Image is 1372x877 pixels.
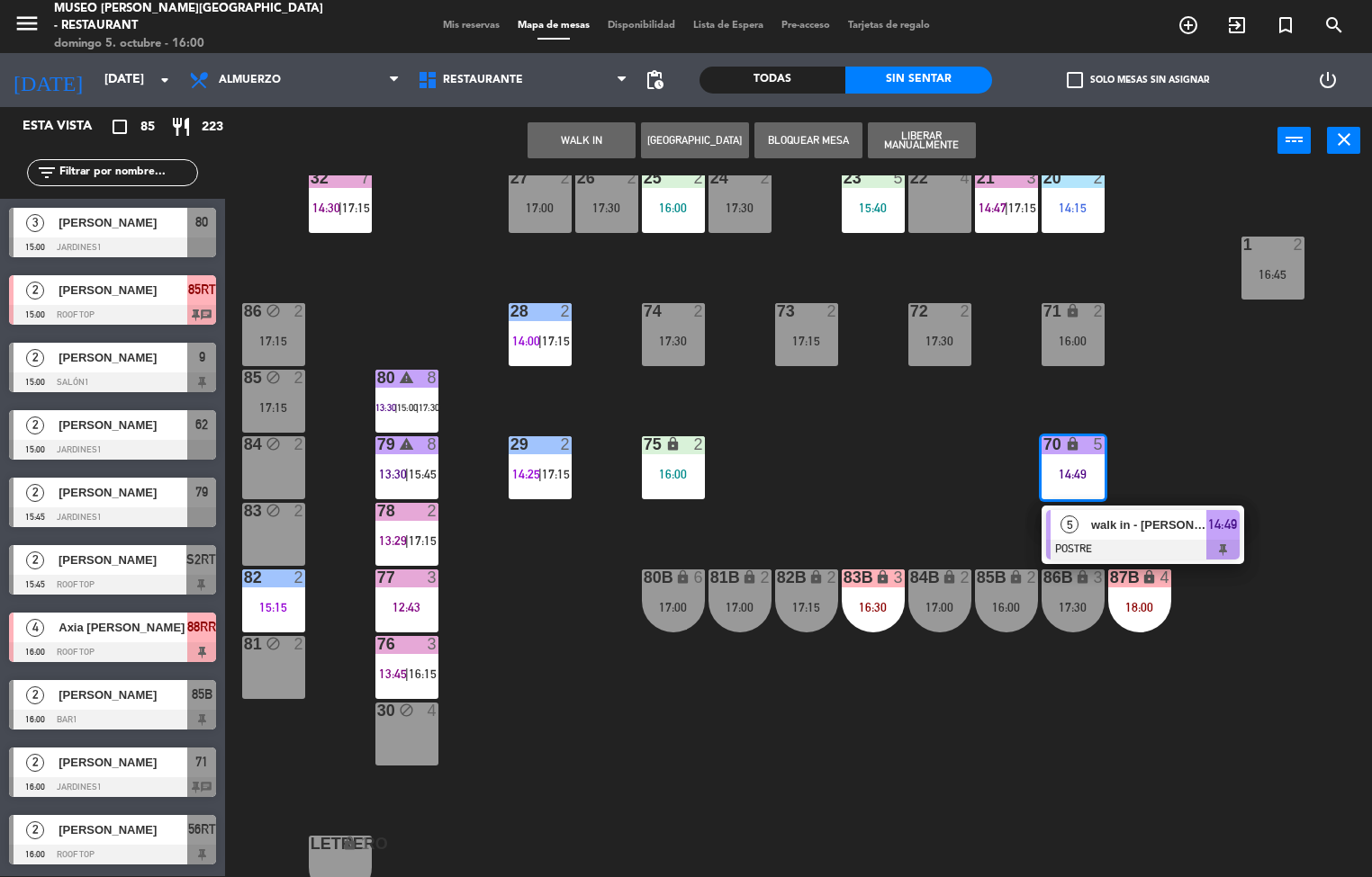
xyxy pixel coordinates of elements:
[510,303,511,319] div: 28
[26,214,44,232] span: 3
[199,346,205,368] span: 9
[188,279,216,300] span: 85RT
[59,618,187,637] span: Axia [PERSON_NAME]
[1075,569,1090,585] i: lock
[977,170,978,186] div: 21
[202,117,223,138] span: 223
[154,69,176,91] i: arrow_drop_down
[868,122,976,158] button: Liberar Manualmente
[1293,237,1304,253] div: 2
[266,370,281,385] i: block
[1026,569,1037,586] div: 2
[908,601,971,613] div: 17:00
[26,551,44,569] span: 2
[242,601,305,613] div: 15:15
[665,436,681,452] i: lock
[427,370,438,386] div: 8
[575,201,638,214] div: 17:30
[710,569,711,586] div: 81B
[377,503,378,519] div: 78
[405,467,409,481] span: |
[1275,14,1296,36] i: turned_in_not
[826,569,837,586] div: 2
[641,122,749,158] button: [GEOGRAPHIC_DATA]
[26,349,44,367] span: 2
[379,667,407,681] span: 13:45
[760,569,771,586] div: 2
[397,402,418,413] span: 15:00
[538,334,542,348] span: |
[266,503,281,518] i: block
[844,170,844,186] div: 23
[1142,569,1157,585] i: lock
[377,702,378,719] div: 30
[242,335,305,347] div: 17:15
[542,467,570,481] span: 17:15
[1093,303,1104,319] div: 2
[427,503,438,519] div: 2
[642,601,705,613] div: 17:00
[1042,201,1105,214] div: 14:15
[409,667,437,681] span: 16:15
[109,116,131,138] i: crop_square
[642,335,705,347] div: 17:30
[1093,436,1104,452] div: 5
[293,303,304,319] div: 2
[910,569,911,586] div: 84B
[59,281,187,300] span: [PERSON_NAME]
[977,569,978,586] div: 85B
[642,468,705,480] div: 16:00
[9,116,130,138] div: Esta vista
[642,201,705,214] div: 16:00
[405,533,409,548] span: |
[1317,69,1339,91] i: power_settings_new
[842,601,905,613] div: 16:30
[242,401,305,414] div: 17:15
[1178,14,1199,36] i: add_circle_outline
[960,303,970,319] div: 2
[1042,335,1105,347] div: 16:00
[760,170,771,186] div: 2
[1026,170,1037,186] div: 3
[409,533,437,548] span: 17:15
[1065,303,1080,318] i: lock
[599,21,684,31] span: Disponibilidad
[59,348,187,367] span: [PERSON_NAME]
[192,684,212,705] span: 85B
[266,436,281,452] i: block
[710,170,711,186] div: 24
[693,436,704,452] div: 2
[772,21,839,31] span: Pre-acceso
[693,170,704,186] div: 2
[1091,515,1206,534] span: walk in - [PERSON_NAME]
[1333,129,1355,150] i: close
[266,636,281,651] i: block
[360,170,371,186] div: 7
[644,69,665,91] span: pending_actions
[26,754,44,772] span: 2
[709,201,772,214] div: 17:30
[875,569,890,585] i: lock
[427,636,438,652] div: 3
[59,416,187,434] span: [PERSON_NAME]
[14,10,41,37] i: menu
[170,116,192,138] i: restaurant
[195,414,208,435] span: 62
[644,569,645,586] div: 80B
[312,201,340,215] span: 14:30
[311,836,311,852] div: Letrero
[675,569,691,585] i: lock
[293,436,304,452] div: 2
[244,436,245,452] div: 84
[839,21,939,31] span: Tarjetas de regalo
[775,335,838,347] div: 17:15
[26,282,44,300] span: 2
[942,569,957,585] i: lock
[293,503,304,519] div: 2
[1042,601,1105,613] div: 17:30
[59,820,187,839] span: [PERSON_NAME]
[59,753,187,772] span: [PERSON_NAME]
[844,569,844,586] div: 83B
[427,569,438,586] div: 3
[775,601,838,613] div: 17:15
